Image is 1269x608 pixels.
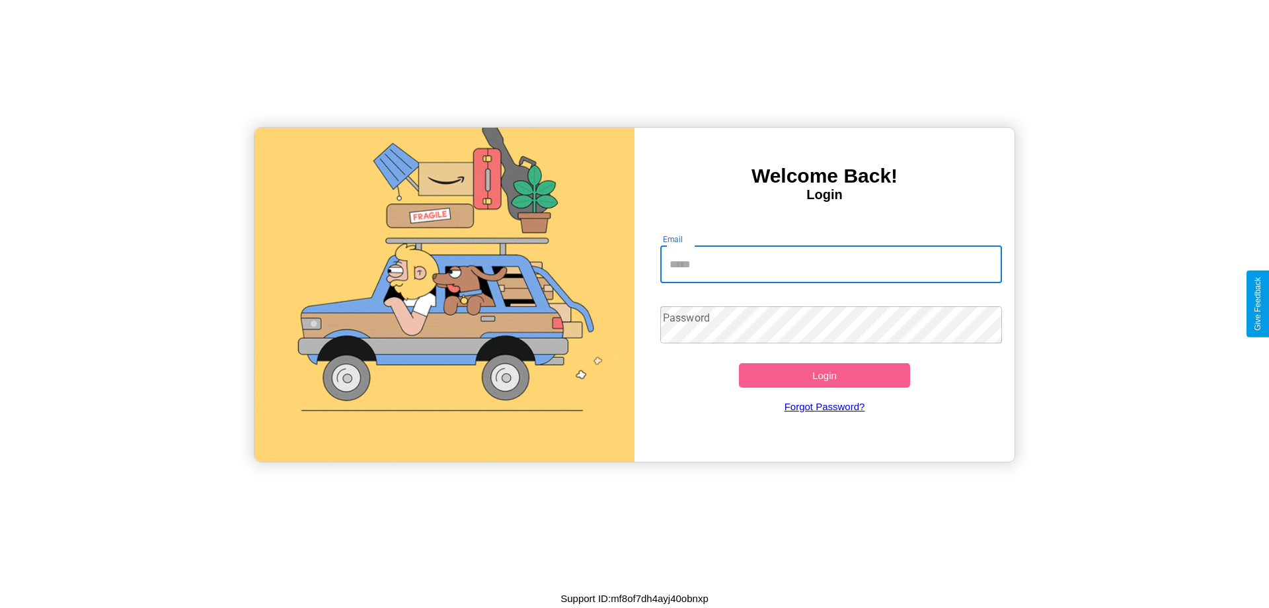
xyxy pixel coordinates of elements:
[634,187,1015,202] h4: Login
[634,165,1015,187] h3: Welcome Back!
[663,234,683,245] label: Email
[254,128,634,462] img: gif
[1253,277,1262,331] div: Give Feedback
[739,363,910,388] button: Login
[560,589,709,607] p: Support ID: mf8of7dh4ayj40obnxp
[654,388,996,425] a: Forgot Password?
